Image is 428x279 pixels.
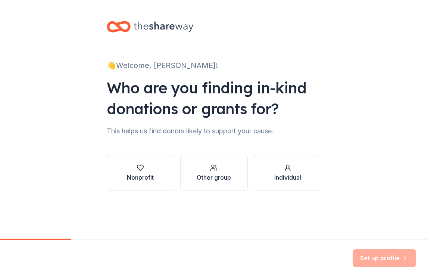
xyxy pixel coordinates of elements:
button: Nonprofit [107,155,174,191]
button: Individual [254,155,321,191]
div: This helps us find donors likely to support your cause. [107,125,322,137]
div: Individual [274,173,301,182]
div: Nonprofit [127,173,154,182]
div: 👋 Welcome, [PERSON_NAME]! [107,59,322,71]
button: Other group [180,155,248,191]
div: Who are you finding in-kind donations or grants for? [107,77,322,119]
div: Other group [197,173,231,182]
